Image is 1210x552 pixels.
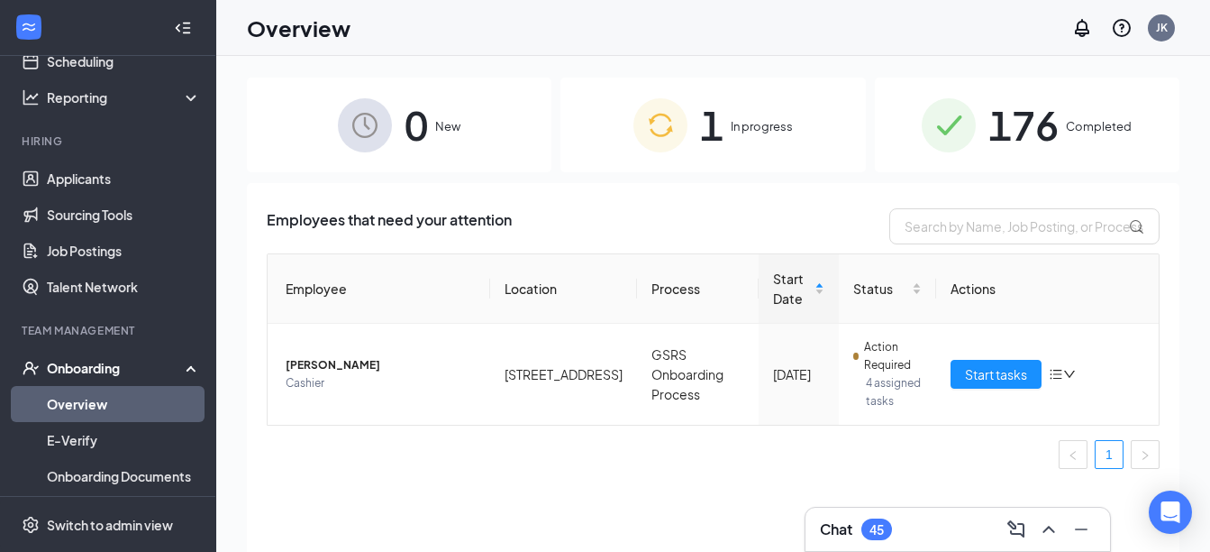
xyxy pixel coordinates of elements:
svg: Minimize [1070,519,1092,540]
span: down [1063,368,1076,381]
span: [PERSON_NAME] [286,356,476,374]
svg: ComposeMessage [1005,519,1027,540]
svg: Collapse [174,19,192,37]
li: 1 [1095,440,1124,469]
span: Status [853,279,908,299]
a: Scheduling [47,43,201,79]
span: 176 [988,94,1059,156]
svg: Analysis [22,88,40,106]
span: New [435,117,460,135]
span: right [1140,450,1151,461]
span: left [1068,450,1078,461]
li: Previous Page [1059,440,1087,469]
input: Search by Name, Job Posting, or Process [889,208,1160,244]
th: Process [637,254,759,324]
span: Start Date [773,269,811,308]
th: Actions [936,254,1159,324]
th: Status [839,254,936,324]
button: Minimize [1067,515,1096,544]
h1: Overview [247,13,350,43]
th: Employee [268,254,490,324]
div: Team Management [22,323,197,338]
button: ComposeMessage [1002,515,1031,544]
a: Applicants [47,161,201,197]
a: Overview [47,386,201,422]
span: Completed [1066,117,1132,135]
span: Action Required [864,338,922,374]
button: left [1059,440,1087,469]
span: Employees that need your attention [267,208,512,244]
div: Reporting [47,88,202,106]
span: Start tasks [965,364,1027,384]
a: 1 [1096,441,1123,468]
span: 1 [700,94,723,156]
th: Location [490,254,637,324]
div: Open Intercom Messenger [1149,491,1192,534]
div: JK [1156,20,1168,35]
div: 45 [869,522,884,538]
a: Onboarding Documents [47,458,201,494]
button: Start tasks [951,360,1042,389]
span: 0 [405,94,428,156]
button: ChevronUp [1034,515,1063,544]
span: In progress [731,117,793,135]
td: [STREET_ADDRESS] [490,324,637,425]
h3: Chat [820,520,852,539]
a: Talent Network [47,269,201,305]
div: Onboarding [47,359,186,377]
a: E-Verify [47,422,201,458]
a: Sourcing Tools [47,197,201,233]
button: right [1131,440,1160,469]
span: 4 assigned tasks [866,374,922,410]
span: Cashier [286,374,476,392]
a: Activity log [47,494,201,530]
span: bars [1049,367,1063,382]
svg: Notifications [1071,17,1093,39]
div: Hiring [22,133,197,149]
div: [DATE] [773,364,824,384]
div: Switch to admin view [47,516,173,534]
li: Next Page [1131,440,1160,469]
svg: ChevronUp [1038,519,1060,540]
svg: QuestionInfo [1111,17,1133,39]
a: Job Postings [47,233,201,269]
td: GSRS Onboarding Process [637,324,759,425]
svg: WorkstreamLogo [20,18,38,36]
svg: Settings [22,516,40,534]
svg: UserCheck [22,359,40,377]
